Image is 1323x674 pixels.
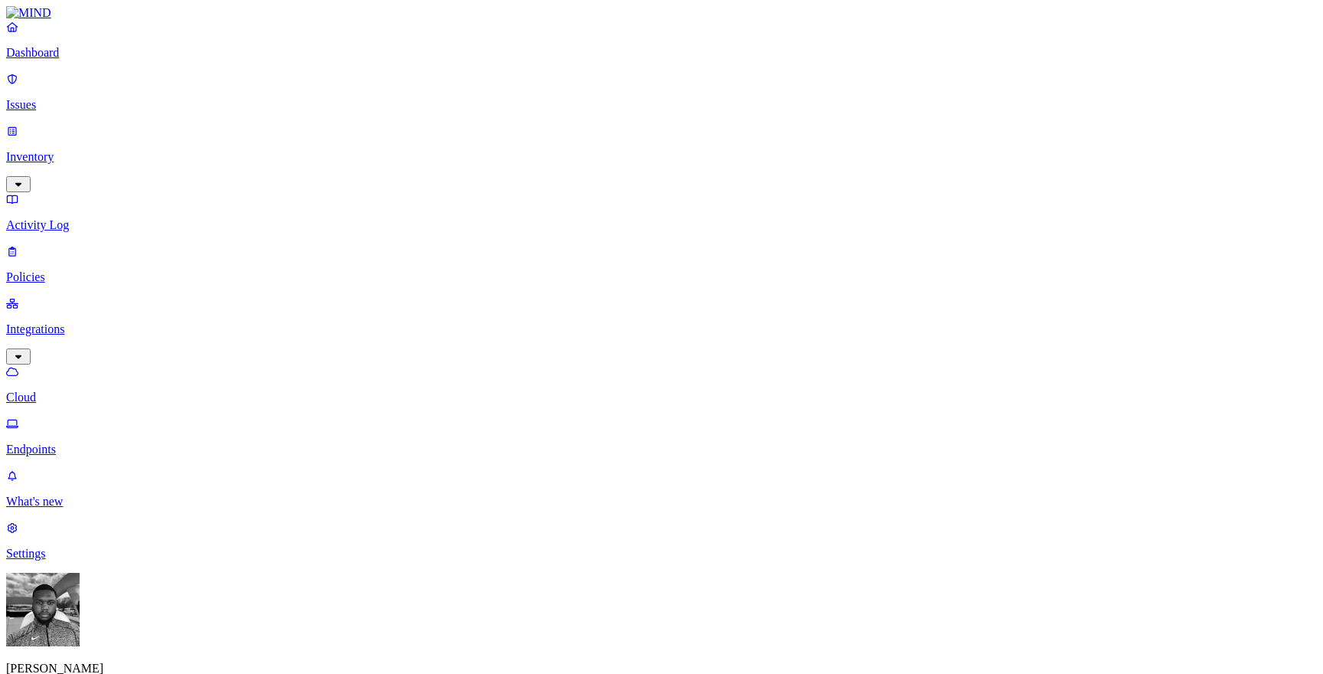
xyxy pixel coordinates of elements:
[6,391,1317,404] p: Cloud
[6,322,1317,336] p: Integrations
[6,150,1317,164] p: Inventory
[6,6,1317,20] a: MIND
[6,365,1317,404] a: Cloud
[6,443,1317,456] p: Endpoints
[6,547,1317,561] p: Settings
[6,98,1317,112] p: Issues
[6,244,1317,284] a: Policies
[6,521,1317,561] a: Settings
[6,495,1317,509] p: What's new
[6,417,1317,456] a: Endpoints
[6,218,1317,232] p: Activity Log
[6,72,1317,112] a: Issues
[6,192,1317,232] a: Activity Log
[6,20,1317,60] a: Dashboard
[6,573,80,646] img: Cameron White
[6,6,51,20] img: MIND
[6,124,1317,190] a: Inventory
[6,46,1317,60] p: Dashboard
[6,270,1317,284] p: Policies
[6,296,1317,362] a: Integrations
[6,469,1317,509] a: What's new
